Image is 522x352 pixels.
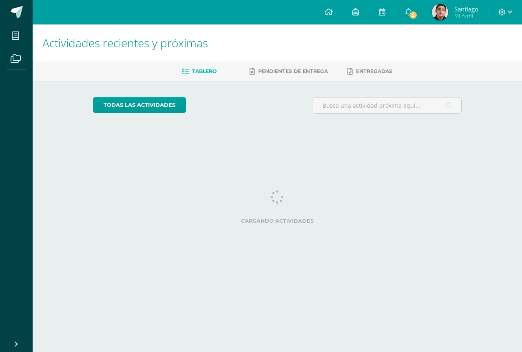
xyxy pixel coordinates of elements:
span: Actividades recientes y próximas [42,35,208,51]
span: 2 [409,11,418,20]
span: Mi Perfil [454,12,478,19]
a: Pendientes de entrega [250,65,328,78]
span: Santiago [454,5,478,13]
a: todas las Actividades [93,97,186,113]
input: Busca una actividad próxima aquí... [312,97,462,113]
span: Entregadas [356,68,392,74]
span: Tablero [192,68,217,74]
img: b81a375a2ba29ccfbe84947ecc58dfa2.png [432,4,448,20]
label: Cargando actividades [93,218,462,224]
a: Tablero [182,65,217,78]
span: Pendientes de entrega [258,68,328,74]
a: Entregadas [347,65,392,78]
